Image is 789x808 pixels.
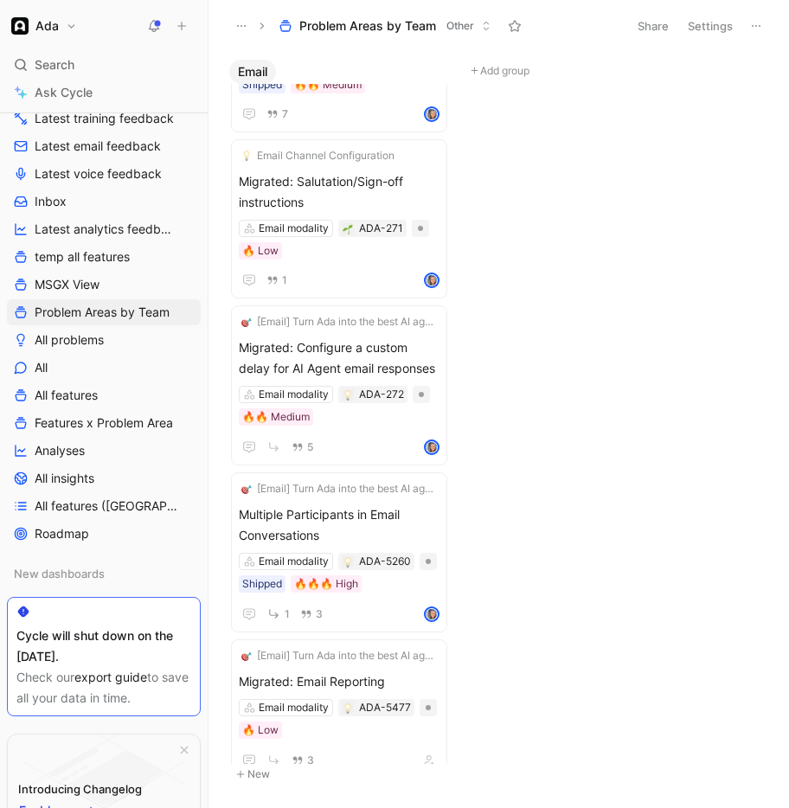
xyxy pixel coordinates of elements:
[35,221,177,238] span: Latest analytics feedback
[259,220,329,237] div: Email modality
[35,359,48,376] span: All
[7,106,201,131] a: Latest training feedback
[7,80,201,106] a: Ask Cycle
[241,317,252,327] img: 🎯
[630,14,677,38] button: Share
[35,525,89,542] span: Roadmap
[35,276,99,293] span: MSGX View
[35,414,173,432] span: Features x Problem Area
[359,699,411,716] div: ADA-5477
[288,438,317,457] button: 5
[35,165,162,183] span: Latest voice feedback
[294,575,358,593] div: 🔥🔥🔥 High
[7,327,201,353] a: All problems
[271,13,499,39] button: Problem Areas by TeamOther
[263,105,292,124] button: 7
[229,764,458,785] button: New
[343,390,353,401] img: 💡
[11,17,29,35] img: Ada
[35,248,130,266] span: temp all features
[343,703,353,714] img: 💡
[229,60,276,84] button: Email
[7,272,201,298] a: MSGX View
[231,139,447,298] a: 💡Email Channel ConfigurationMigrated: Salutation/Sign-off instructionsEmail modality🔥 Low1avatar
[239,171,439,213] span: Migrated: Salutation/Sign-off instructions
[446,17,474,35] span: Other
[7,299,201,325] a: Problem Areas by Team
[7,561,201,592] div: New dashboards
[465,61,698,81] button: Add group
[7,465,201,491] a: All insights
[359,553,411,570] div: ADA-5260
[294,76,362,93] div: 🔥🔥 Medium
[35,18,59,34] h1: Ada
[7,52,201,78] div: Search
[242,721,279,739] div: 🔥 Low
[7,216,201,242] a: Latest analytics feedback
[7,382,201,408] a: All features
[7,561,201,587] div: New dashboards
[297,605,326,624] button: 3
[259,386,329,403] div: Email modality
[14,565,105,582] span: New dashboards
[259,699,329,716] div: Email modality
[7,161,201,187] a: Latest voice feedback
[257,147,394,164] span: Email Channel Configuration
[7,410,201,436] a: Features x Problem Area
[222,52,465,793] div: EmailNew
[241,151,252,161] img: 💡
[257,647,437,664] span: [Email] Turn Ada into the best AI agent for email support
[18,779,142,799] div: Introducing Changelog
[342,555,354,568] button: 💡
[35,497,181,515] span: All features ([GEOGRAPHIC_DATA])
[316,609,323,619] span: 3
[239,147,397,164] button: 💡Email Channel Configuration
[426,441,438,453] img: avatar
[7,438,201,464] a: Analyses
[35,138,161,155] span: Latest email feedback
[426,274,438,286] img: avatar
[288,751,318,770] button: 3
[35,331,104,349] span: All problems
[231,305,447,465] a: 🎯[Email] Turn Ada into the best AI agent for email supportMigrated: Configure a custom delay for ...
[359,220,403,237] div: ADA-271
[259,553,329,570] div: Email modality
[426,608,438,620] img: avatar
[7,73,201,547] div: OtherLatest training feedbackLatest email feedbackLatest voice feedbackInboxLatest analytics feed...
[239,504,439,546] span: Multiple Participants in Email Conversations
[426,108,438,120] img: avatar
[307,442,313,452] span: 5
[285,609,290,619] span: 1
[342,702,354,714] button: 💡
[343,557,353,568] img: 💡
[7,189,201,215] a: Inbox
[680,14,741,38] button: Settings
[7,521,201,547] a: Roadmap
[239,337,439,379] span: Migrated: Configure a custom delay for AI Agent email responses
[282,109,288,119] span: 7
[35,470,94,487] span: All insights
[239,480,439,497] button: 🎯[Email] Turn Ada into the best AI agent for email support
[35,387,98,404] span: All features
[16,625,191,667] div: Cycle will shut down on the [DATE].
[74,670,147,684] a: export guide
[239,671,439,692] span: Migrated: Email Reporting
[35,442,85,459] span: Analyses
[7,244,201,270] a: temp all features
[359,386,404,403] div: ADA-272
[242,408,310,426] div: 🔥🔥 Medium
[257,313,437,330] span: [Email] Turn Ada into the best AI agent for email support
[35,110,174,127] span: Latest training feedback
[16,667,191,709] div: Check our to save all your data in time.
[263,603,293,625] button: 1
[342,388,354,401] button: 💡
[241,484,252,494] img: 🎯
[307,755,314,766] span: 3
[35,82,93,103] span: Ask Cycle
[7,493,201,519] a: All features ([GEOGRAPHIC_DATA])
[342,222,354,234] button: 🌱
[241,651,252,661] img: 🎯
[7,133,201,159] a: Latest email feedback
